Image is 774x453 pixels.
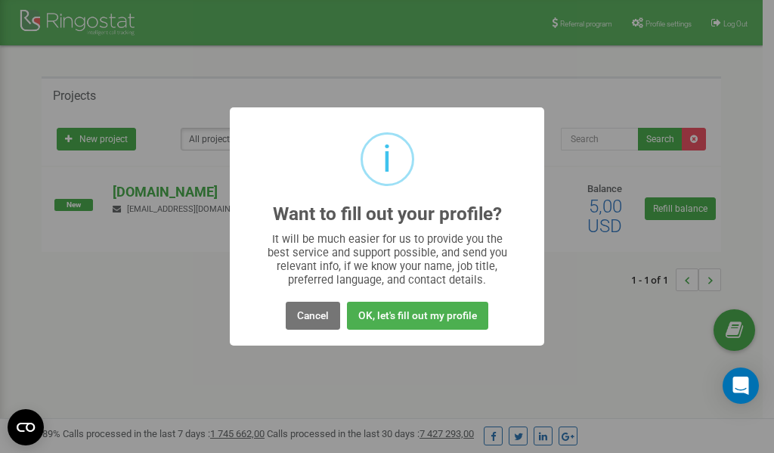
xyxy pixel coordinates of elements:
div: It will be much easier for us to provide you the best service and support possible, and send you ... [260,232,515,287]
h2: Want to fill out your profile? [273,204,502,225]
button: Cancel [286,302,340,330]
div: Open Intercom Messenger [723,368,759,404]
button: Open CMP widget [8,409,44,445]
button: OK, let's fill out my profile [347,302,488,330]
div: i [382,135,392,184]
